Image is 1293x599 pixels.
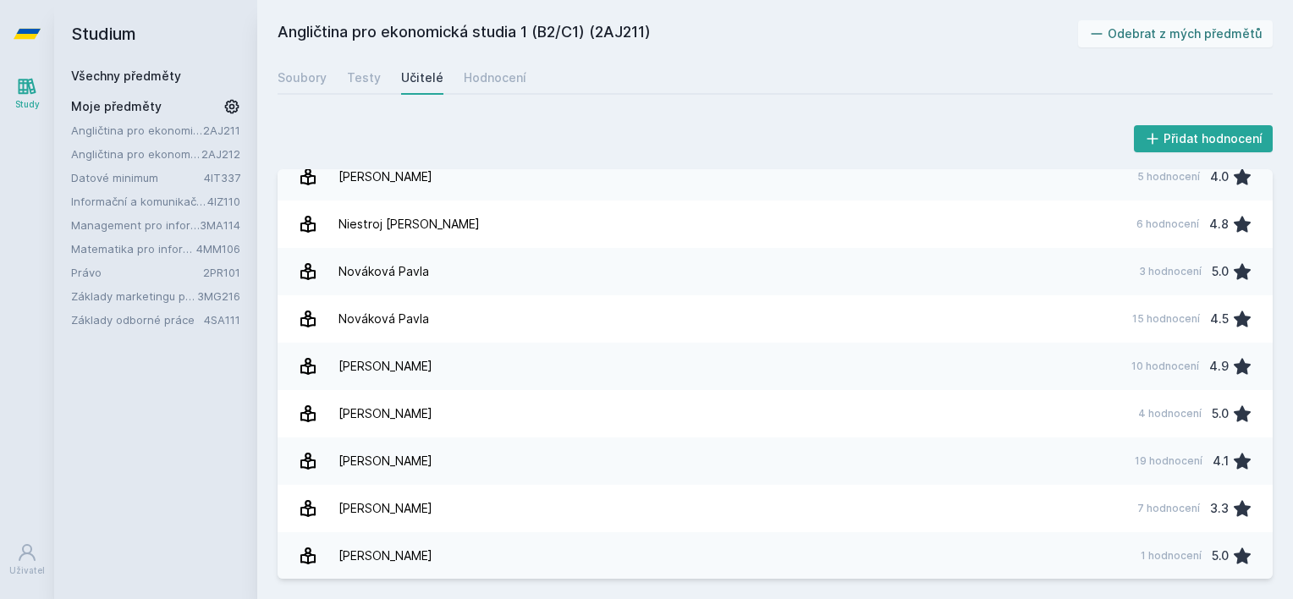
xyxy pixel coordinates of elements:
[464,69,526,86] div: Hodnocení
[71,264,203,281] a: Právo
[71,311,204,328] a: Základy odborné práce
[338,207,480,241] div: Niestroj [PERSON_NAME]
[338,397,432,431] div: [PERSON_NAME]
[278,485,1273,532] a: [PERSON_NAME] 7 hodnocení 3.3
[200,218,240,232] a: 3MA114
[278,248,1273,295] a: Nováková Pavla 3 hodnocení 5.0
[71,69,181,83] a: Všechny předměty
[15,98,40,111] div: Study
[1134,125,1274,152] button: Přidat hodnocení
[9,564,45,577] div: Uživatel
[278,437,1273,485] a: [PERSON_NAME] 19 hodnocení 4.1
[1132,312,1200,326] div: 15 hodnocení
[338,492,432,525] div: [PERSON_NAME]
[207,195,240,208] a: 4IZ110
[1212,255,1229,289] div: 5.0
[71,193,207,210] a: Informační a komunikační technologie
[1213,444,1229,478] div: 4.1
[278,153,1273,201] a: [PERSON_NAME] 5 hodnocení 4.0
[338,539,432,573] div: [PERSON_NAME]
[278,201,1273,248] a: Niestroj [PERSON_NAME] 6 hodnocení 4.8
[204,171,240,184] a: 4IT337
[197,289,240,303] a: 3MG216
[347,69,381,86] div: Testy
[1078,20,1274,47] button: Odebrat z mých předmětů
[1138,407,1202,420] div: 4 hodnocení
[203,266,240,279] a: 2PR101
[203,124,240,137] a: 2AJ211
[347,61,381,95] a: Testy
[1137,170,1200,184] div: 5 hodnocení
[401,61,443,95] a: Učitelé
[278,69,327,86] div: Soubory
[71,240,196,257] a: Matematika pro informatiky
[71,217,200,234] a: Management pro informatiky a statistiky
[204,313,240,327] a: 4SA111
[1210,302,1229,336] div: 4.5
[1212,397,1229,431] div: 5.0
[201,147,240,161] a: 2AJ212
[1135,454,1202,468] div: 19 hodnocení
[278,343,1273,390] a: [PERSON_NAME] 10 hodnocení 4.9
[71,169,204,186] a: Datové minimum
[278,295,1273,343] a: Nováková Pavla 15 hodnocení 4.5
[1209,349,1229,383] div: 4.9
[3,534,51,585] a: Uživatel
[71,122,203,139] a: Angličtina pro ekonomická studia 1 (B2/C1)
[278,61,327,95] a: Soubory
[1210,492,1229,525] div: 3.3
[338,444,432,478] div: [PERSON_NAME]
[1212,539,1229,573] div: 5.0
[71,98,162,115] span: Moje předměty
[3,68,51,119] a: Study
[1136,217,1199,231] div: 6 hodnocení
[278,20,1078,47] h2: Angličtina pro ekonomická studia 1 (B2/C1) (2AJ211)
[278,390,1273,437] a: [PERSON_NAME] 4 hodnocení 5.0
[338,302,429,336] div: Nováková Pavla
[401,69,443,86] div: Učitelé
[71,288,197,305] a: Základy marketingu pro informatiky a statistiky
[1137,502,1200,515] div: 7 hodnocení
[464,61,526,95] a: Hodnocení
[1209,207,1229,241] div: 4.8
[278,532,1273,580] a: [PERSON_NAME] 1 hodnocení 5.0
[1131,360,1199,373] div: 10 hodnocení
[338,160,432,194] div: [PERSON_NAME]
[196,242,240,256] a: 4MM106
[71,146,201,162] a: Angličtina pro ekonomická studia 2 (B2/C1)
[1139,265,1202,278] div: 3 hodnocení
[1141,549,1202,563] div: 1 hodnocení
[338,349,432,383] div: [PERSON_NAME]
[1210,160,1229,194] div: 4.0
[338,255,429,289] div: Nováková Pavla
